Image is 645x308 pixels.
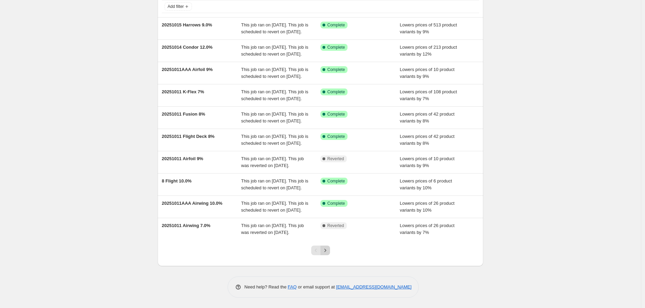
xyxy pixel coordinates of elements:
span: This job ran on [DATE]. This job is scheduled to revert on [DATE]. [241,45,308,57]
span: Reverted [327,156,344,162]
span: Complete [327,45,345,50]
span: This job ran on [DATE]. This job was reverted on [DATE]. [241,156,304,168]
span: Complete [327,201,345,206]
span: Reverted [327,223,344,228]
span: 20251011 K-Flex 7% [162,89,204,94]
span: 20251011AAA Airwing 10.0% [162,201,222,206]
span: Lowers prices of 42 product variants by 8% [400,134,455,146]
span: Complete [327,67,345,72]
span: This job ran on [DATE]. This job is scheduled to revert on [DATE]. [241,111,308,123]
a: [EMAIL_ADDRESS][DOMAIN_NAME] [336,284,412,289]
span: 20251011 Airfoil 9% [162,156,203,161]
span: Lowers prices of 10 product variants by 9% [400,156,455,168]
span: Lowers prices of 513 product variants by 9% [400,22,457,34]
span: This job ran on [DATE]. This job is scheduled to revert on [DATE]. [241,134,308,146]
span: 8 Flight 10.0% [162,178,192,183]
span: or email support at [297,284,336,289]
span: Need help? Read the [244,284,288,289]
span: 20251015 Harrows 9.0% [162,22,212,27]
span: Complete [327,89,345,95]
span: Lowers prices of 108 product variants by 7% [400,89,457,101]
span: This job ran on [DATE]. This job is scheduled to revert on [DATE]. [241,178,308,190]
span: 20251011 Fusion 8% [162,111,205,117]
span: 20251014 Condor 12.0% [162,45,212,50]
nav: Pagination [311,246,330,255]
span: 20251011AAA Airfoil 9% [162,67,213,72]
span: This job ran on [DATE]. This job was reverted on [DATE]. [241,223,304,235]
span: Lowers prices of 6 product variants by 10% [400,178,452,190]
span: Complete [327,178,345,184]
span: Lowers prices of 42 product variants by 8% [400,111,455,123]
span: This job ran on [DATE]. This job is scheduled to revert on [DATE]. [241,201,308,213]
span: Lowers prices of 26 product variants by 10% [400,201,455,213]
button: Next [320,246,330,255]
a: FAQ [288,284,297,289]
span: This job ran on [DATE]. This job is scheduled to revert on [DATE]. [241,89,308,101]
span: Add filter [168,4,184,9]
span: This job ran on [DATE]. This job is scheduled to revert on [DATE]. [241,67,308,79]
span: 20251011 Airwing 7.0% [162,223,210,228]
span: Lowers prices of 26 product variants by 7% [400,223,455,235]
span: Lowers prices of 213 product variants by 12% [400,45,457,57]
span: Complete [327,111,345,117]
span: Lowers prices of 10 product variants by 9% [400,67,455,79]
span: Complete [327,22,345,28]
span: 20251011 Flight Deck 8% [162,134,215,139]
span: Complete [327,134,345,139]
span: This job ran on [DATE]. This job is scheduled to revert on [DATE]. [241,22,308,34]
button: Add filter [165,2,192,11]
